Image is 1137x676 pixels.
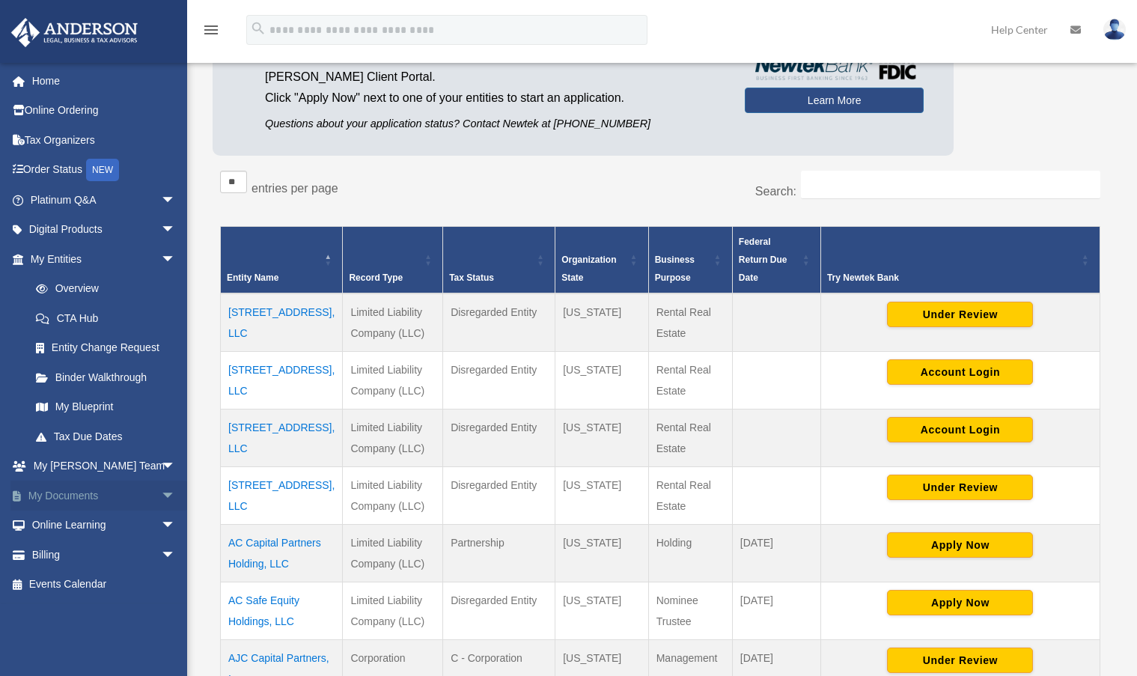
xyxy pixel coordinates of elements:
[555,293,649,352] td: [US_STATE]
[265,88,722,109] p: Click "Apply Now" next to one of your entities to start an application.
[343,524,443,582] td: Limited Liability Company (LLC)
[221,226,343,293] th: Entity Name: Activate to invert sorting
[887,365,1033,377] a: Account Login
[343,226,443,293] th: Record Type: Activate to sort
[648,524,732,582] td: Holding
[443,409,555,466] td: Disregarded Entity
[343,466,443,524] td: Limited Liability Company (LLC)
[739,237,787,283] span: Federal Return Due Date
[555,226,649,293] th: Organization State: Activate to sort
[555,524,649,582] td: [US_STATE]
[21,421,191,451] a: Tax Due Dates
[555,582,649,639] td: [US_STATE]
[887,417,1033,442] button: Account Login
[202,21,220,39] i: menu
[221,409,343,466] td: [STREET_ADDRESS], LLC
[343,351,443,409] td: Limited Liability Company (LLC)
[648,293,732,352] td: Rental Real Estate
[10,570,198,600] a: Events Calendar
[555,351,649,409] td: [US_STATE]
[887,359,1033,385] button: Account Login
[10,215,198,245] a: Digital Productsarrow_drop_down
[443,582,555,639] td: Disregarded Entity
[161,540,191,570] span: arrow_drop_down
[732,524,820,582] td: [DATE]
[10,540,198,570] a: Billingarrow_drop_down
[648,226,732,293] th: Business Purpose: Activate to sort
[21,333,191,363] a: Entity Change Request
[10,125,198,155] a: Tax Organizers
[555,466,649,524] td: [US_STATE]
[349,272,403,283] span: Record Type
[265,46,722,88] p: by applying from the [PERSON_NAME] Client Portal.
[221,351,343,409] td: [STREET_ADDRESS], LLC
[161,185,191,216] span: arrow_drop_down
[827,269,1077,287] div: Try Newtek Bank
[655,255,695,283] span: Business Purpose
[443,351,555,409] td: Disregarded Entity
[265,115,722,133] p: Questions about your application status? Contact Newtek at [PHONE_NUMBER]
[648,351,732,409] td: Rental Real Estate
[221,582,343,639] td: AC Safe Equity Holdings, LLC
[227,272,278,283] span: Entity Name
[561,255,616,283] span: Organization State
[21,303,191,333] a: CTA Hub
[10,451,198,481] a: My [PERSON_NAME] Teamarrow_drop_down
[648,409,732,466] td: Rental Real Estate
[887,422,1033,434] a: Account Login
[648,582,732,639] td: Nominee Trustee
[755,185,796,198] label: Search:
[449,272,494,283] span: Tax Status
[221,293,343,352] td: [STREET_ADDRESS], LLC
[161,511,191,541] span: arrow_drop_down
[10,155,198,186] a: Order StatusNEW
[887,475,1033,500] button: Under Review
[648,466,732,524] td: Rental Real Estate
[555,409,649,466] td: [US_STATE]
[443,226,555,293] th: Tax Status: Activate to sort
[887,532,1033,558] button: Apply Now
[820,226,1100,293] th: Try Newtek Bank : Activate to sort
[161,481,191,511] span: arrow_drop_down
[161,451,191,482] span: arrow_drop_down
[752,56,916,80] img: NewtekBankLogoSM.png
[10,96,198,126] a: Online Ordering
[443,466,555,524] td: Disregarded Entity
[10,185,198,215] a: Platinum Q&Aarrow_drop_down
[887,590,1033,615] button: Apply Now
[443,293,555,352] td: Disregarded Entity
[10,66,198,96] a: Home
[250,20,266,37] i: search
[161,215,191,246] span: arrow_drop_down
[443,524,555,582] td: Partnership
[202,26,220,39] a: menu
[252,182,338,195] label: entries per page
[21,392,191,422] a: My Blueprint
[7,18,142,47] img: Anderson Advisors Platinum Portal
[10,511,198,541] a: Online Learningarrow_drop_down
[887,302,1033,327] button: Under Review
[732,226,820,293] th: Federal Return Due Date: Activate to sort
[343,293,443,352] td: Limited Liability Company (LLC)
[221,466,343,524] td: [STREET_ADDRESS], LLC
[21,362,191,392] a: Binder Walkthrough
[221,524,343,582] td: AC Capital Partners Holding, LLC
[887,648,1033,673] button: Under Review
[343,582,443,639] td: Limited Liability Company (LLC)
[1103,19,1126,40] img: User Pic
[161,244,191,275] span: arrow_drop_down
[10,481,198,511] a: My Documentsarrow_drop_down
[343,409,443,466] td: Limited Liability Company (LLC)
[10,244,191,274] a: My Entitiesarrow_drop_down
[21,274,183,304] a: Overview
[732,582,820,639] td: [DATE]
[86,159,119,181] div: NEW
[745,88,924,113] a: Learn More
